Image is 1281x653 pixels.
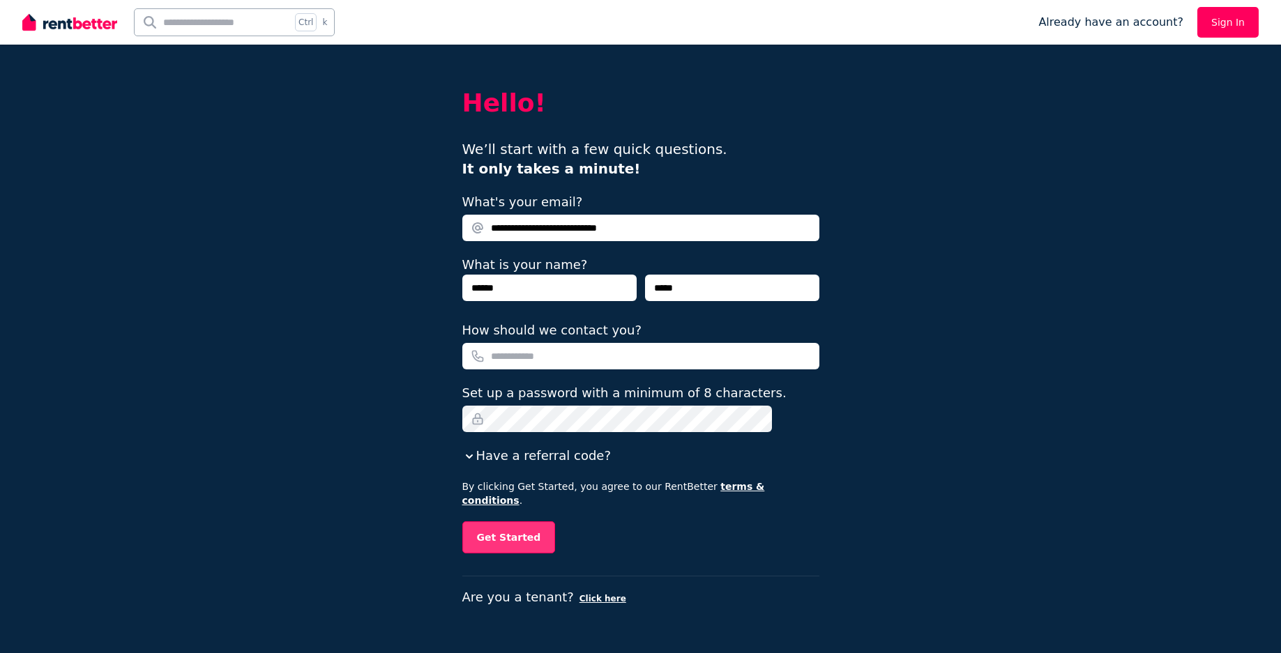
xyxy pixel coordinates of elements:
[462,160,641,177] b: It only takes a minute!
[462,192,583,212] label: What's your email?
[462,587,819,607] p: Are you a tenant?
[462,383,787,403] label: Set up a password with a minimum of 8 characters.
[462,321,642,340] label: How should we contact you?
[462,141,727,177] span: We’ll start with a few quick questions.
[462,521,556,553] button: Get Started
[322,17,327,28] span: k
[1038,14,1183,31] span: Already have an account?
[22,12,117,33] img: RentBetter
[462,257,588,272] label: What is your name?
[462,446,611,466] button: Have a referral code?
[462,479,819,507] p: By clicking Get Started, you agree to our RentBetter .
[579,593,626,604] button: Click here
[462,89,819,117] h2: Hello!
[295,13,317,31] span: Ctrl
[1197,7,1259,38] a: Sign In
